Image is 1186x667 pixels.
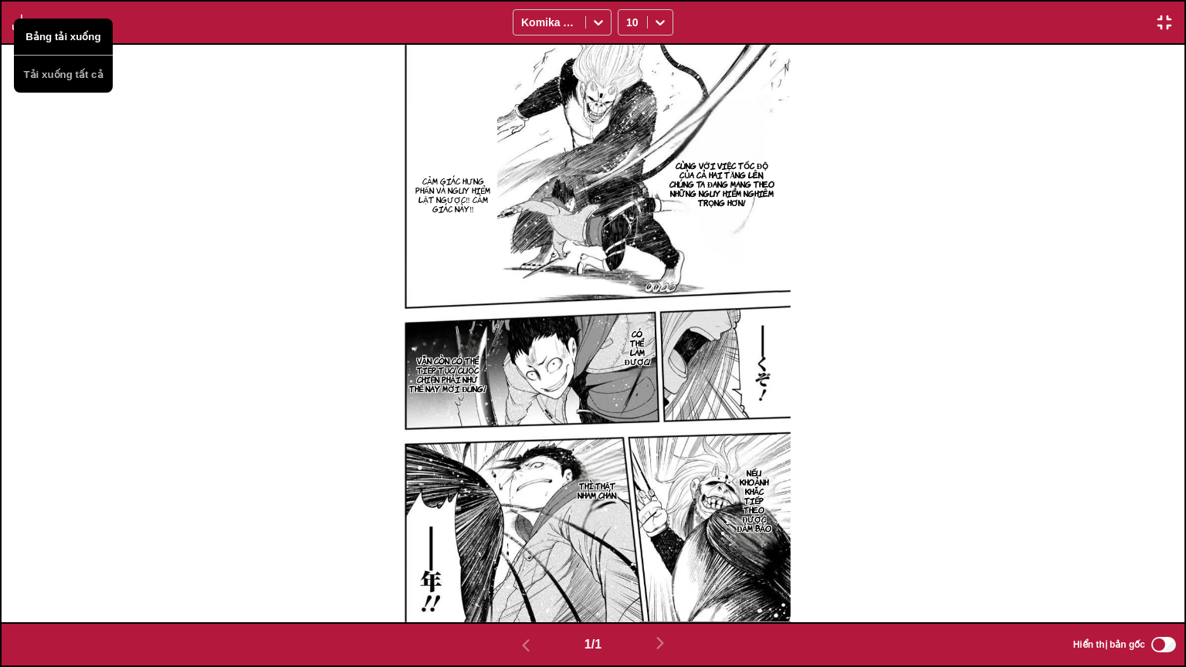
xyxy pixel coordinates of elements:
span: 1 / 1 [585,638,601,652]
p: Nếu khoảnh khắc tiếp theo được đảm bảo [732,465,777,536]
img: Manga Panel [395,45,791,622]
p: Có thể làm được! [621,326,652,369]
button: Bảng tải xuống [14,19,113,56]
p: Vẫn còn có thể tiếp tục! Cuộc chiến phải như thế này mới đúng! [406,353,489,396]
p: thì thật nhàm chán. [571,478,622,503]
img: Next page [651,634,669,652]
button: Tải xuống tất cả [14,56,113,93]
p: Cảm giác hưng phấn và nguy hiểm lật ngược‼ Cảm giác này‼ [412,173,494,216]
img: Previous page [517,636,535,655]
span: Hiển thị bản gốc [1073,639,1145,650]
input: Hiển thị bản gốc [1151,637,1176,652]
p: Cùng với việc tốc độ của cả hai tăng lên, chúng ta đang mang theo những nguy hiểm nghiêm trọng hơn! [666,157,778,210]
img: Download translated images [12,13,31,32]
